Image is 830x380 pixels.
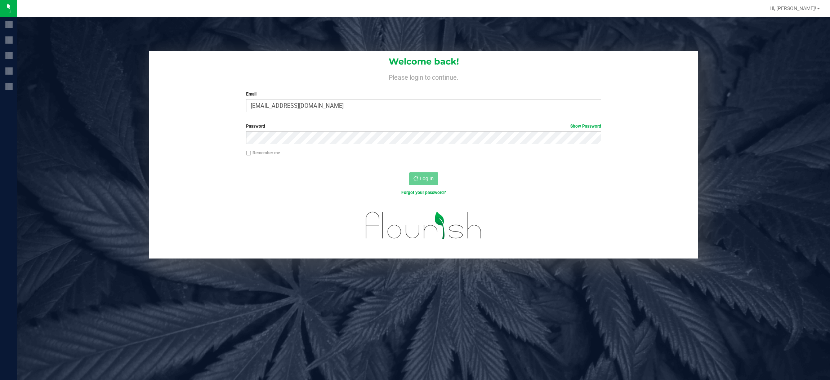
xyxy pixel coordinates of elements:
[420,176,434,181] span: Log In
[246,91,601,97] label: Email
[246,150,280,156] label: Remember me
[149,57,698,66] h1: Welcome back!
[355,203,492,248] img: flourish_logo.svg
[769,5,816,11] span: Hi, [PERSON_NAME]!
[149,72,698,81] h4: Please login to continue.
[570,124,601,129] a: Show Password
[409,172,438,185] button: Log In
[246,124,265,129] span: Password
[246,151,251,156] input: Remember me
[401,190,446,195] a: Forgot your password?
